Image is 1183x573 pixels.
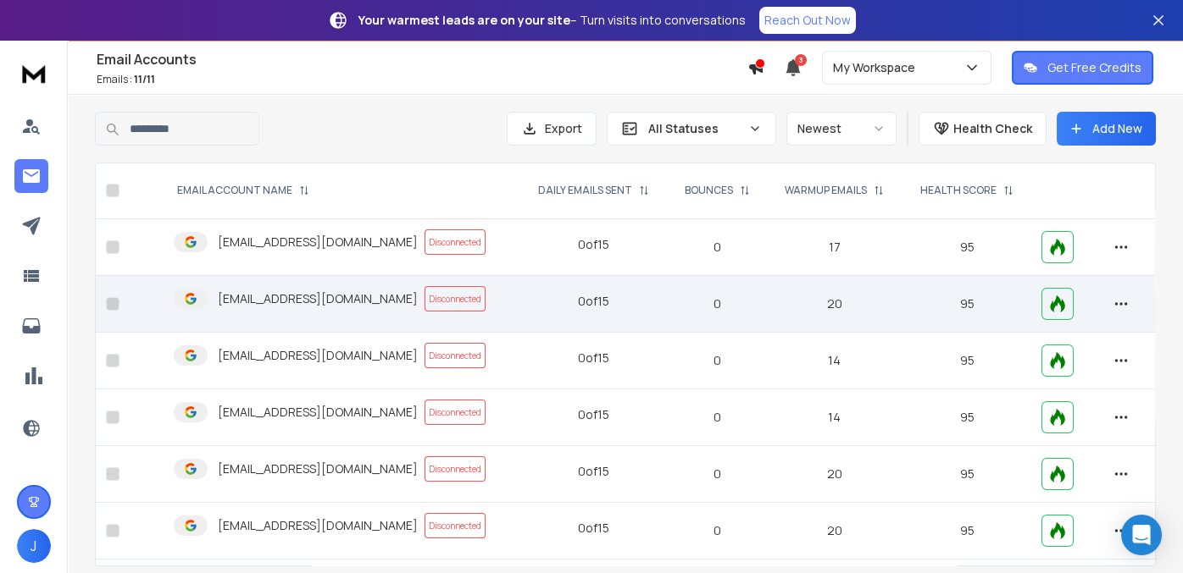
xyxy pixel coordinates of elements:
span: Disconnected [425,399,486,425]
td: 95 [903,276,1031,333]
p: 0 [678,239,757,256]
span: Disconnected [425,343,486,368]
strong: Your warmest leads are on your site [358,12,570,28]
div: EMAIL ACCOUNT NAME [177,184,309,197]
div: 0 of 15 [578,350,609,366]
button: Newest [786,112,897,146]
span: Disconnected [425,513,486,538]
span: Disconnected [425,286,486,311]
h1: Email Accounts [97,49,747,69]
a: Reach Out Now [759,7,856,34]
button: Export [507,112,597,146]
div: Open Intercom Messenger [1121,515,1162,555]
div: 0 of 15 [578,463,609,480]
p: [EMAIL_ADDRESS][DOMAIN_NAME] [218,234,418,251]
div: 0 of 15 [578,520,609,537]
span: 3 [795,54,807,66]
p: 0 [678,466,757,482]
div: 0 of 15 [578,236,609,253]
span: 11 / 11 [134,72,155,86]
p: Reach Out Now [764,12,851,29]
td: 14 [767,389,903,446]
p: [EMAIL_ADDRESS][DOMAIN_NAME] [218,517,418,534]
p: DAILY EMAILS SENT [538,184,632,197]
td: 20 [767,503,903,559]
td: 95 [903,503,1031,559]
p: All Statuses [648,120,741,137]
td: 95 [903,219,1031,276]
p: 0 [678,409,757,426]
button: J [17,529,51,563]
p: Get Free Credits [1047,59,1141,76]
td: 95 [903,389,1031,446]
div: 0 of 15 [578,293,609,310]
td: 14 [767,333,903,389]
p: 0 [678,295,757,312]
img: logo [17,58,51,89]
td: 20 [767,276,903,333]
button: Health Check [919,112,1047,146]
p: 0 [678,522,757,539]
p: [EMAIL_ADDRESS][DOMAIN_NAME] [218,347,418,364]
td: 17 [767,219,903,276]
p: Emails : [97,73,747,86]
td: 95 [903,333,1031,389]
td: 20 [767,446,903,503]
span: Disconnected [425,229,486,255]
button: Add New [1057,112,1156,146]
p: – Turn visits into conversations [358,12,746,29]
p: WARMUP EMAILS [785,184,867,197]
p: 0 [678,352,757,369]
td: 95 [903,446,1031,503]
p: [EMAIL_ADDRESS][DOMAIN_NAME] [218,404,418,421]
p: BOUNCES [685,184,733,197]
p: HEALTH SCORE [920,184,997,197]
button: Get Free Credits [1012,51,1153,85]
p: [EMAIL_ADDRESS][DOMAIN_NAME] [218,290,418,307]
span: Disconnected [425,456,486,482]
p: My Workspace [833,59,922,76]
div: 0 of 15 [578,406,609,423]
p: Health Check [953,120,1032,137]
p: [EMAIL_ADDRESS][DOMAIN_NAME] [218,460,418,477]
